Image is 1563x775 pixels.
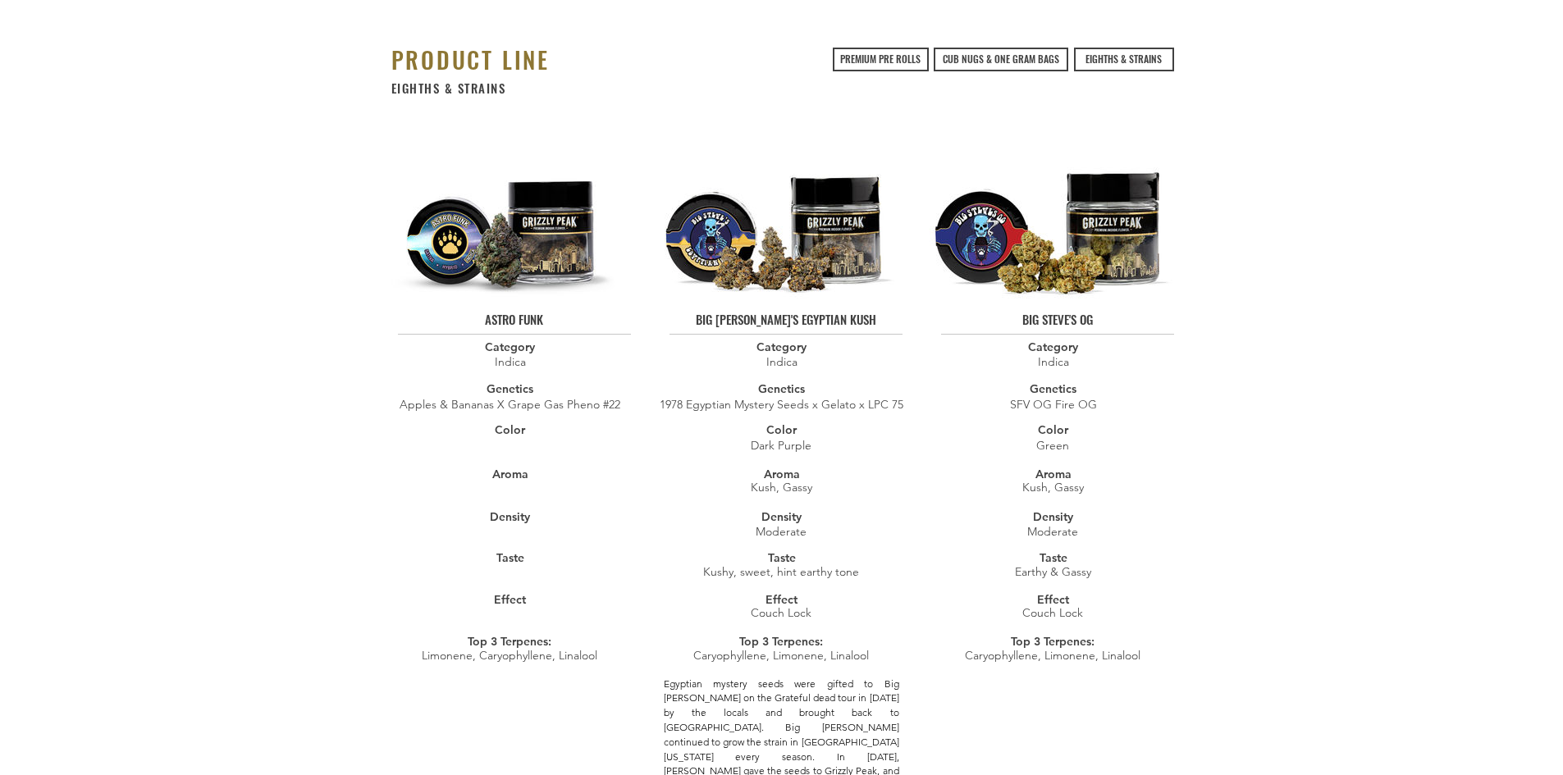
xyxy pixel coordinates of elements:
span: Density [490,509,530,524]
a: PREMIUM PRE ROLLS [833,48,929,71]
span: Limonene, Caryophyllene, Linalool [422,648,597,663]
span: Density [761,509,802,524]
span: Genetics [1030,381,1076,396]
a: EIGHTHS & STRAINS [1074,48,1174,71]
span: ​Moderate [1027,524,1078,539]
span: BIG [PERSON_NAME]'S EGYPTIAN KUSH [696,310,876,328]
span: Effect [494,592,526,607]
span: Density [1033,509,1073,524]
span: SFV OG Fire OG [1010,397,1097,412]
span: Effect [1037,592,1069,607]
span: Taste [768,550,796,565]
span: Category [1028,340,1078,354]
span: Color [1038,422,1068,437]
span: Indica [495,354,526,369]
span: PREMIUM PRE ROLLS [840,52,921,66]
span: Aroma [492,467,528,481]
span: ​Moderate [756,524,807,539]
span: EIGHTHS & STRAINS [391,79,506,97]
span: Taste [496,550,524,565]
span: BIG STEVE'S OG [1022,310,1093,328]
span: Caryophyllene, Limonene, Linalool [693,648,869,663]
span: Earthy & Gassy [1015,564,1091,579]
span: Green [1036,438,1069,453]
span: Taste [1040,550,1067,565]
span: Genetics [487,381,533,396]
span: Top 3 Terpenes: [739,634,823,649]
span: PRODUCT LINE [391,43,551,76]
span: Aroma [1035,467,1072,481]
span: Caryophyllene, Limonene, Linalool [965,648,1140,663]
span: EIGHTHS & STRAINS [1085,52,1162,66]
span: Couch Lock [1022,605,1083,620]
span: Top 3 Terpenes: [468,634,551,649]
span: Kush, Gassy [1022,480,1084,495]
a: CUB NUGS & ONE GRAM BAGS [934,48,1068,71]
span: Indica [1038,354,1069,369]
span: Color [495,422,525,437]
span: Kush, Gassy [751,480,812,495]
span: Top 3 Terpenes: [1011,634,1095,649]
span: Apples & Bananas X Grape Gas Pheno #22 [400,397,620,412]
span: Couch Lock [751,605,811,620]
span: Category [756,340,807,354]
span: Color [766,422,797,437]
span: Dark Purple [751,438,811,453]
span: CUB NUGS & ONE GRAM BAGS [943,52,1059,66]
span: Aroma [764,467,800,481]
span: Kushy, sweet, hint earthy tone [703,564,859,579]
span: Indica [766,354,797,369]
span: 1978 Egyptian Mystery Seeds x Gelato x LPC 75 [660,397,903,412]
span: Effect [766,592,797,607]
img: BIG STEVE'S OG [923,134,1174,299]
img: ASTRO FUNK [380,134,631,299]
span: Category [485,340,535,354]
img: BIG STEVE'S EGYPTIAN KUSH [651,134,903,299]
span: Genetics [758,381,805,396]
span: ASTRO FUNK [485,310,543,328]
